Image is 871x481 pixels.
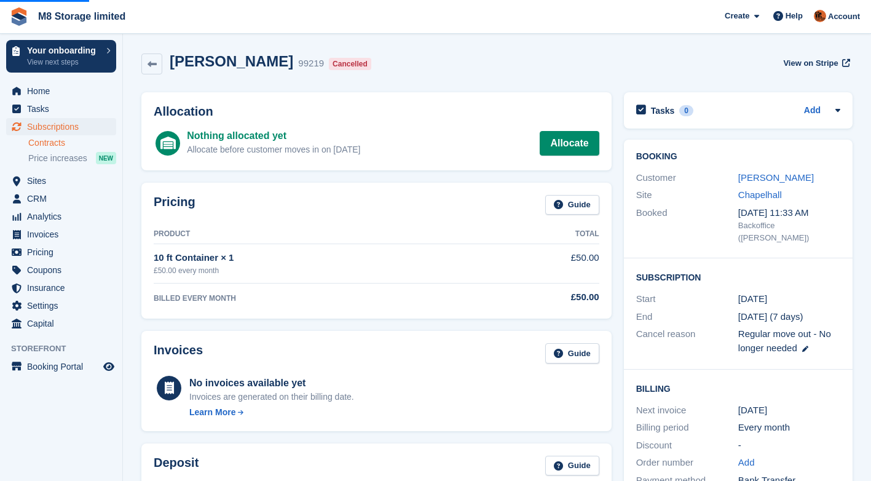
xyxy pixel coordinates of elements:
a: View on Stripe [778,53,853,73]
a: Allocate [540,131,599,156]
span: [DATE] (7 days) [738,311,803,322]
div: Nothing allocated yet [187,129,360,143]
a: Price increases NEW [28,151,116,165]
span: Help [786,10,803,22]
th: Product [154,225,486,244]
span: Create [725,10,749,22]
a: Guide [545,343,599,364]
div: 99219 [298,57,324,71]
div: Invoices are generated on their billing date. [189,391,354,403]
div: 10 ft Container × 1 [154,251,486,265]
div: - [738,439,840,453]
img: Andy McLafferty [814,10,826,22]
a: Add [804,104,821,118]
div: 0 [679,105,693,116]
div: Backoffice ([PERSON_NAME]) [738,220,840,244]
p: Your onboarding [27,46,100,55]
a: Contracts [28,137,116,149]
h2: Billing [636,382,840,394]
a: menu [6,315,116,332]
span: Pricing [27,244,101,261]
a: menu [6,279,116,296]
div: BILLED EVERY MONTH [154,293,486,304]
a: Your onboarding View next steps [6,40,116,73]
th: Total [486,225,599,244]
div: Site [636,188,738,202]
a: [PERSON_NAME] [738,172,814,183]
h2: Pricing [154,195,195,215]
img: stora-icon-8386f47178a22dfd0bd8f6a31ec36ba5ce8667c1dd55bd0f319d3a0aa187defe.svg [10,7,28,26]
span: Storefront [11,343,122,355]
time: 2025-08-25 23:00:00 UTC [738,292,767,306]
a: menu [6,118,116,135]
a: menu [6,244,116,261]
span: Coupons [27,261,101,279]
span: Booking Portal [27,358,101,375]
h2: Allocation [154,105,599,119]
span: CRM [27,190,101,207]
div: End [636,310,738,324]
span: Capital [27,315,101,332]
div: Cancel reason [636,327,738,355]
span: Account [828,10,860,23]
span: Subscriptions [27,118,101,135]
span: View on Stripe [783,57,838,70]
div: NEW [96,152,116,164]
h2: Tasks [651,105,675,116]
h2: [PERSON_NAME] [170,53,293,70]
h2: Deposit [154,456,199,476]
a: Chapelhall [738,189,782,200]
a: menu [6,190,116,207]
a: menu [6,82,116,100]
a: menu [6,297,116,314]
a: menu [6,172,116,189]
div: No invoices available yet [189,376,354,391]
span: Home [27,82,101,100]
div: [DATE] 11:33 AM [738,206,840,220]
p: View next steps [27,57,100,68]
div: Order number [636,456,738,470]
div: Billing period [636,421,738,435]
a: menu [6,226,116,243]
h2: Subscription [636,271,840,283]
a: menu [6,208,116,225]
span: Price increases [28,153,87,164]
div: Booked [636,206,738,244]
span: Analytics [27,208,101,225]
span: Regular move out - No longer needed [738,328,831,353]
div: £50.00 [486,290,599,304]
div: Cancelled [329,58,371,70]
div: Next invoice [636,403,738,418]
a: menu [6,100,116,117]
a: Preview store [101,359,116,374]
span: Invoices [27,226,101,243]
h2: Invoices [154,343,203,364]
h2: Booking [636,152,840,162]
a: Add [738,456,755,470]
td: £50.00 [486,244,599,283]
div: Allocate before customer moves in on [DATE] [187,143,360,156]
a: Guide [545,195,599,215]
div: Customer [636,171,738,185]
span: Settings [27,297,101,314]
div: Discount [636,439,738,453]
a: Learn More [189,406,354,419]
a: Guide [545,456,599,476]
div: Every month [738,421,840,435]
div: Start [636,292,738,306]
span: Sites [27,172,101,189]
span: Insurance [27,279,101,296]
div: Learn More [189,406,235,419]
div: £50.00 every month [154,265,486,276]
div: [DATE] [738,403,840,418]
a: M8 Storage limited [33,6,130,26]
a: menu [6,261,116,279]
a: menu [6,358,116,375]
span: Tasks [27,100,101,117]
